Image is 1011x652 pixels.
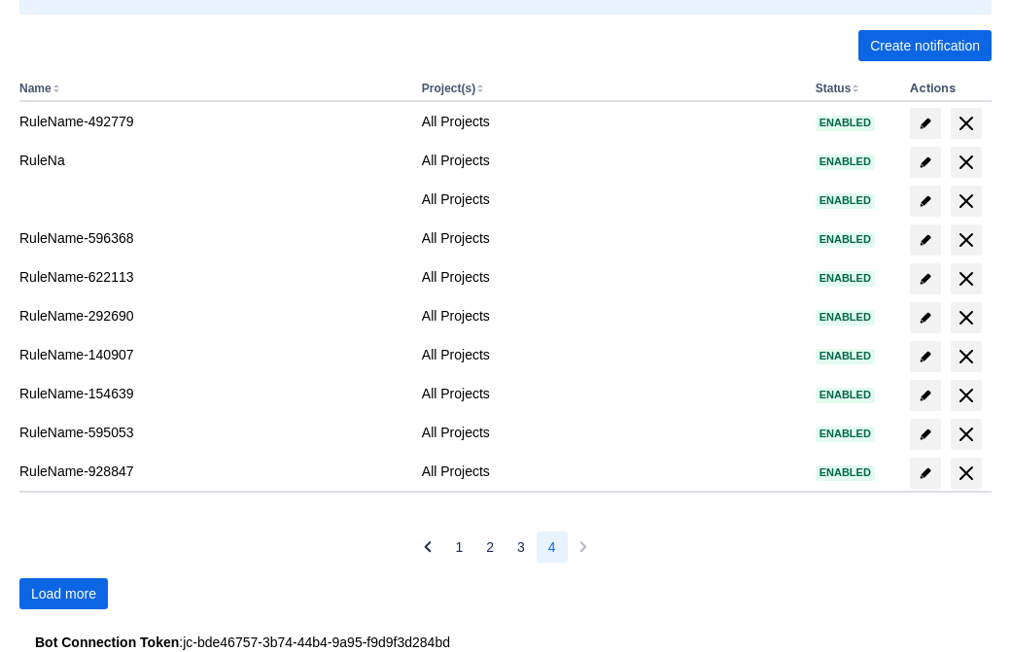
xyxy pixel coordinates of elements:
div: RuleName-492779 [19,112,406,131]
th: Actions [902,77,992,102]
span: Enabled [816,234,875,245]
span: edit [918,232,933,248]
span: edit [918,271,933,287]
span: delete [955,423,978,446]
span: Enabled [816,195,875,206]
div: All Projects [422,345,800,364]
div: RuleName-154639 [19,384,406,403]
div: All Projects [422,112,800,131]
button: Previous [412,532,443,563]
span: edit [918,349,933,364]
span: edit [918,193,933,209]
button: Page 1 [443,532,474,563]
span: 4 [548,532,556,563]
span: edit [918,154,933,170]
button: Project(s) [422,82,475,95]
span: Enabled [816,351,875,361]
span: delete [955,228,978,252]
div: All Projects [422,151,800,170]
button: Create notification [858,30,992,61]
span: Enabled [816,273,875,284]
div: RuleNa [19,151,406,170]
span: delete [955,345,978,368]
div: All Projects [422,462,800,481]
span: Enabled [816,467,875,478]
button: Page 2 [474,532,505,563]
div: : jc-bde46757-3b74-44b4-9a95-f9d9f3d284bd [35,633,976,652]
span: Create notification [870,30,980,61]
span: delete [955,306,978,329]
span: 1 [455,532,463,563]
span: delete [955,112,978,135]
span: delete [955,462,978,485]
nav: Pagination [412,532,598,563]
span: Enabled [816,429,875,439]
div: RuleName-622113 [19,267,406,287]
span: Enabled [816,312,875,323]
button: Next [568,532,599,563]
div: RuleName-596368 [19,228,406,248]
span: delete [955,384,978,407]
span: delete [955,151,978,174]
span: Enabled [816,118,875,128]
button: Status [816,82,852,95]
div: All Projects [422,228,800,248]
div: RuleName-140907 [19,345,406,364]
button: Name [19,82,52,95]
div: RuleName-928847 [19,462,406,481]
button: Load more [19,578,108,609]
div: All Projects [422,267,800,287]
button: Page 4 [537,532,568,563]
span: edit [918,427,933,442]
div: RuleName-595053 [19,423,406,442]
div: RuleName-292690 [19,306,406,326]
span: 2 [486,532,494,563]
span: edit [918,465,933,481]
span: edit [918,116,933,131]
span: Load more [31,578,96,609]
strong: Bot Connection Token [35,635,179,650]
span: Enabled [816,390,875,400]
div: All Projects [422,189,800,209]
div: All Projects [422,306,800,326]
div: All Projects [422,384,800,403]
span: edit [918,388,933,403]
span: delete [955,267,978,291]
button: Page 3 [505,532,537,563]
div: All Projects [422,423,800,442]
span: delete [955,189,978,213]
span: Enabled [816,156,875,167]
span: 3 [517,532,525,563]
span: edit [918,310,933,326]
